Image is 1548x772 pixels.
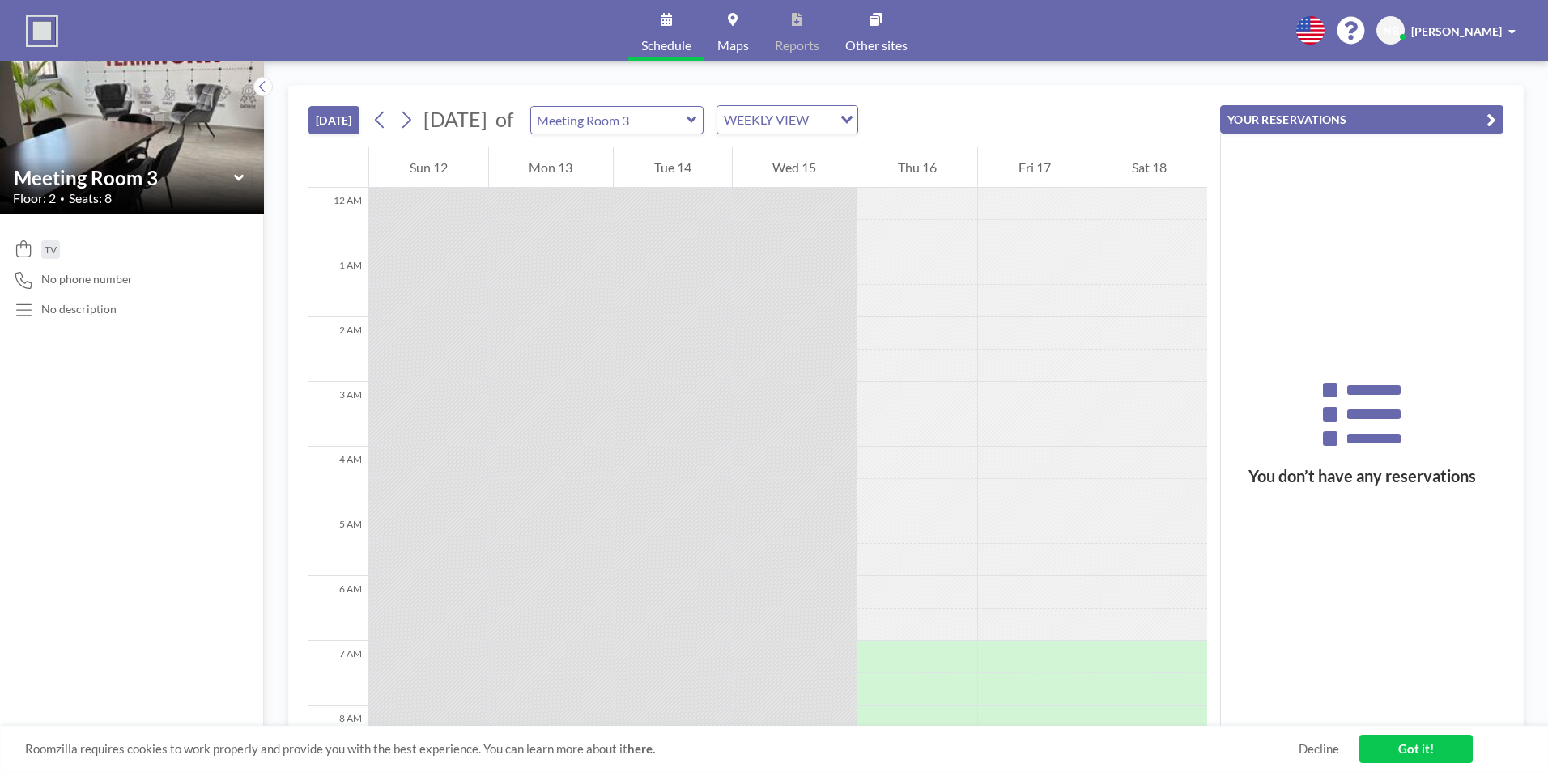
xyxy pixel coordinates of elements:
div: 5 AM [308,511,368,576]
span: Schedule [641,39,691,52]
span: NB [1383,23,1399,38]
div: 3 AM [308,382,368,447]
input: Search for option [814,109,831,130]
span: • [60,193,65,204]
div: 2 AM [308,317,368,382]
span: TV [45,244,57,256]
div: No description [41,302,117,316]
span: [PERSON_NAME] [1411,24,1502,38]
div: Sat 18 [1091,147,1207,188]
span: Floor: 2 [13,190,56,206]
button: [DATE] [308,106,359,134]
div: Fri 17 [978,147,1091,188]
span: of [495,107,513,132]
div: Search for option [717,106,857,134]
div: 6 AM [308,576,368,641]
span: Reports [775,39,819,52]
span: Roomzilla requires cookies to work properly and provide you with the best experience. You can lea... [25,741,1299,757]
span: WEEKLY VIEW [721,109,812,130]
h3: You don’t have any reservations [1221,466,1503,486]
a: Decline [1299,741,1339,757]
span: Other sites [845,39,908,52]
input: Meeting Room 3 [531,107,687,134]
span: [DATE] [423,107,487,131]
span: Seats: 8 [69,190,112,206]
input: Meeting Room 3 [14,166,234,189]
div: 7 AM [308,641,368,706]
button: YOUR RESERVATIONS [1220,105,1503,134]
img: organization-logo [26,15,58,47]
span: No phone number [41,272,133,286]
a: Got it! [1359,735,1473,763]
div: Sun 12 [369,147,488,188]
div: Tue 14 [614,147,732,188]
div: 12 AM [308,188,368,252]
span: Maps [717,39,749,52]
div: 4 AM [308,447,368,511]
div: Mon 13 [489,147,614,188]
div: 8 AM [308,706,368,770]
a: here. [627,741,655,756]
div: Thu 16 [857,147,977,188]
div: 1 AM [308,252,368,317]
div: Wed 15 [733,147,857,188]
